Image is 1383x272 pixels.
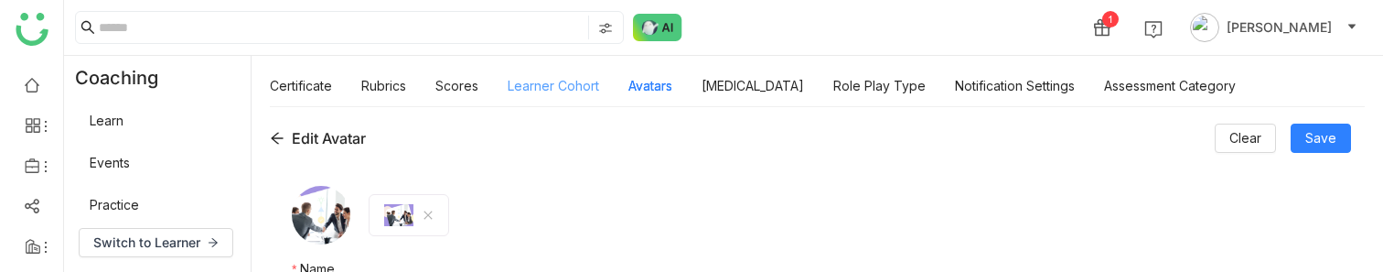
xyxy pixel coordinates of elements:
[1305,128,1336,148] span: Save
[384,204,413,226] img: 68930200d8d78f14571aee88
[1215,124,1276,153] button: Clear
[1190,13,1219,42] img: avatar
[508,78,599,93] a: Learner Cohort
[79,228,233,257] button: Switch to Learner
[633,14,682,41] img: ask-buddy-normal.svg
[361,78,406,93] a: Rubrics
[1144,20,1163,38] img: help.svg
[270,127,366,149] div: Edit Avatar
[435,78,478,93] a: Scores
[90,197,139,212] a: Practice
[16,13,48,46] img: logo
[1186,13,1361,42] button: [PERSON_NAME]
[1229,128,1261,148] span: Clear
[628,78,672,93] a: Avatars
[955,78,1075,93] a: Notification Settings
[1102,11,1119,27] div: 1
[90,113,123,128] a: Learn
[702,78,804,93] a: [MEDICAL_DATA]
[1227,17,1332,38] span: [PERSON_NAME]
[93,233,200,253] span: Switch to Learner
[833,78,926,93] a: Role Play Type
[1104,78,1236,93] a: Assessment Category
[598,21,613,36] img: search-type.svg
[64,56,186,100] div: Coaching
[1291,124,1351,153] button: Save
[90,155,130,170] a: Events
[270,78,332,93] a: Certificate
[292,186,350,245] img: 68930200d8d78f14571aee88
